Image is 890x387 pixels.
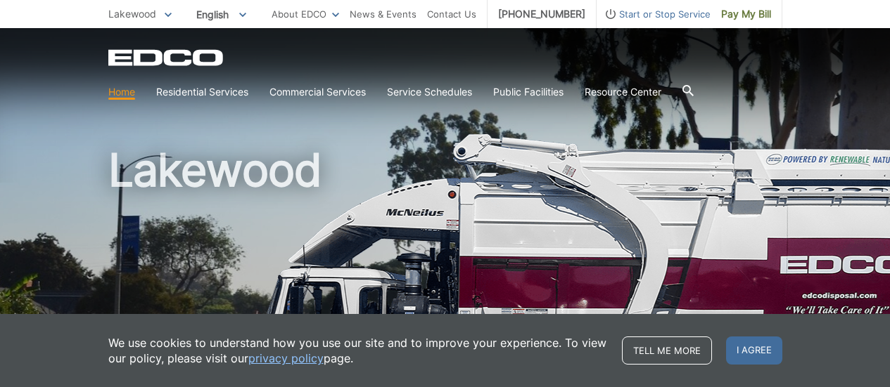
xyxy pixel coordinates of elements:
a: EDCD logo. Return to the homepage. [108,49,225,66]
span: I agree [726,336,782,365]
span: English [186,3,257,26]
p: We use cookies to understand how you use our site and to improve your experience. To view our pol... [108,335,608,366]
a: Home [108,84,135,100]
a: Contact Us [427,6,476,22]
a: Tell me more [622,336,712,365]
a: About EDCO [272,6,339,22]
a: Service Schedules [387,84,472,100]
span: Pay My Bill [721,6,771,22]
a: News & Events [350,6,417,22]
a: Residential Services [156,84,248,100]
span: Lakewood [108,8,156,20]
a: Commercial Services [269,84,366,100]
a: Resource Center [585,84,661,100]
a: Public Facilities [493,84,564,100]
a: privacy policy [248,350,324,366]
